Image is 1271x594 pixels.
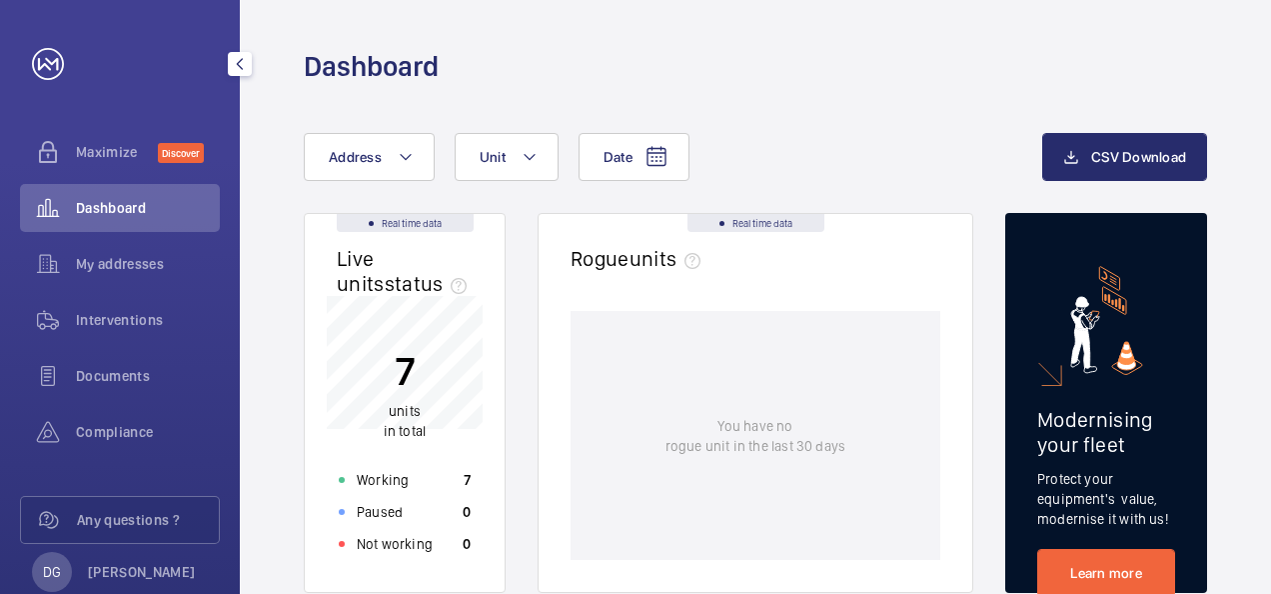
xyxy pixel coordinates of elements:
span: Any questions ? [77,510,219,530]
h2: Modernising your fleet [1037,407,1175,457]
span: Unit [480,149,506,165]
p: DG [43,562,61,582]
p: 0 [463,502,471,522]
span: units [630,246,709,271]
span: status [385,271,476,296]
h2: Live units [337,246,475,296]
span: Interventions [76,310,220,330]
p: Not working [357,534,433,554]
p: [PERSON_NAME] [88,562,196,582]
p: Protect your equipment's value, modernise it with us! [1037,469,1175,529]
span: Documents [76,366,220,386]
h2: Rogue [571,246,708,271]
p: 7 [384,346,426,396]
span: CSV Download [1091,149,1186,165]
button: Unit [455,133,559,181]
button: Address [304,133,435,181]
div: Real time data [337,214,474,232]
p: in total [384,401,426,441]
p: You have no rogue unit in the last 30 days [665,416,845,456]
span: Dashboard [76,198,220,218]
div: Real time data [687,214,824,232]
h1: Dashboard [304,48,439,85]
p: Working [357,470,409,490]
p: Paused [357,502,403,522]
span: Compliance [76,422,220,442]
span: units [389,403,421,419]
span: Maximize [76,142,158,162]
button: CSV Download [1042,133,1207,181]
p: 0 [463,534,471,554]
span: Address [329,149,382,165]
span: My addresses [76,254,220,274]
button: Date [579,133,689,181]
img: marketing-card.svg [1070,266,1143,375]
span: Date [604,149,633,165]
span: Discover [158,143,204,163]
p: 7 [464,470,471,490]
